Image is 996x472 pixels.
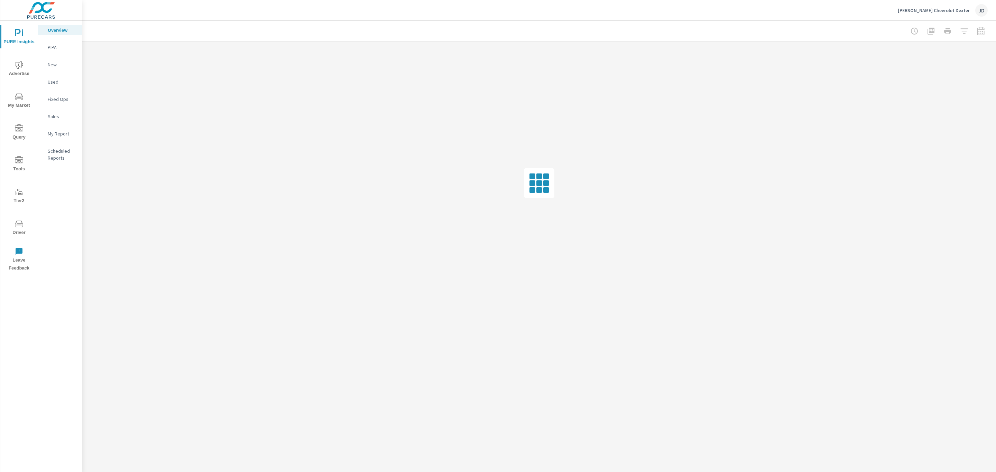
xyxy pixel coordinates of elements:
span: Advertise [2,61,36,78]
span: Driver [2,220,36,237]
span: Tier2 [2,188,36,205]
p: New [48,61,76,68]
div: My Report [38,129,82,139]
p: Overview [48,27,76,34]
div: Fixed Ops [38,94,82,104]
p: Sales [48,113,76,120]
div: Scheduled Reports [38,146,82,163]
p: Scheduled Reports [48,148,76,161]
span: Query [2,124,36,141]
div: PIPA [38,42,82,53]
div: Sales [38,111,82,122]
span: Leave Feedback [2,247,36,272]
p: My Report [48,130,76,137]
p: Used [48,78,76,85]
div: nav menu [0,21,38,275]
div: JD [975,4,988,17]
p: Fixed Ops [48,96,76,103]
span: Tools [2,156,36,173]
p: PIPA [48,44,76,51]
span: PURE Insights [2,29,36,46]
div: Overview [38,25,82,35]
p: [PERSON_NAME] Chevrolet Dexter [898,7,970,13]
div: Used [38,77,82,87]
div: New [38,59,82,70]
span: My Market [2,93,36,110]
